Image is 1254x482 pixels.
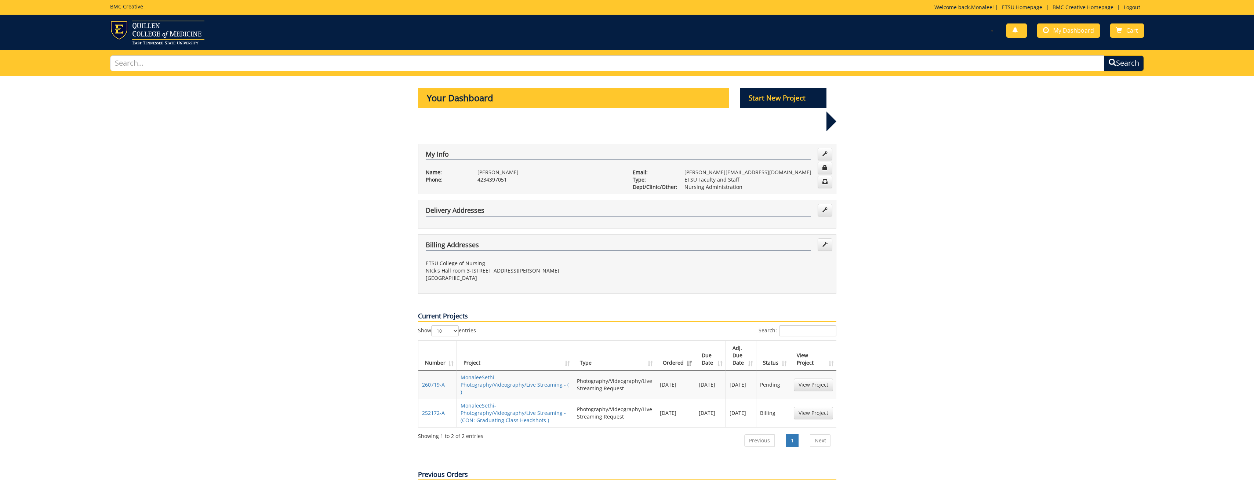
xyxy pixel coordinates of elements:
a: 252172-A [422,409,445,416]
a: Change Communication Preferences [818,176,832,188]
p: Previous Orders [418,470,836,480]
p: Name: [426,169,466,176]
td: Billing [756,399,790,427]
th: View Project: activate to sort column ascending [790,341,837,370]
a: Edit Info [818,148,832,160]
td: Pending [756,370,790,399]
input: Search... [110,55,1105,71]
a: Edit Addresses [818,204,832,216]
a: Monalee [971,4,992,11]
p: Phone: [426,176,466,183]
h5: BMC Creative [110,4,143,9]
h4: Billing Addresses [426,241,811,251]
th: Status: activate to sort column ascending [756,341,790,370]
p: Email: [633,169,673,176]
a: ETSU Homepage [998,4,1046,11]
span: Cart [1126,26,1138,34]
a: My Dashboard [1037,23,1100,38]
a: View Project [794,379,833,391]
p: ETSU College of Nursing [426,260,622,267]
label: Show entries [418,325,476,336]
p: Dept/Clinic/Other: [633,183,673,191]
input: Search: [779,325,836,336]
td: Photography/Videography/Live Streaming Request [573,370,656,399]
p: Start New Project [740,88,826,108]
p: [GEOGRAPHIC_DATA] [426,274,622,282]
th: Adj. Due Date: activate to sort column ascending [726,341,757,370]
a: BMC Creative Homepage [1049,4,1117,11]
a: Change Password [818,162,832,174]
td: [DATE] [695,370,726,399]
th: Number: activate to sort column ascending [418,341,457,370]
p: ETSU Faculty and Staff [684,176,829,183]
p: Current Projects [418,311,836,322]
th: Ordered: activate to sort column ascending [656,341,695,370]
img: ETSU logo [110,21,204,44]
h4: Delivery Addresses [426,207,811,216]
a: MonaleeSethi-Photography/Videography/Live Streaming - ( ) [461,374,569,395]
td: Photography/Videography/Live Streaming Request [573,399,656,427]
p: Type: [633,176,673,183]
th: Type: activate to sort column ascending [573,341,656,370]
th: Due Date: activate to sort column ascending [695,341,726,370]
td: [DATE] [656,399,695,427]
p: Nursing Administration [684,183,829,191]
a: Start New Project [740,95,826,102]
p: Your Dashboard [418,88,729,108]
a: Next [810,434,831,447]
label: Search: [759,325,836,336]
th: Project: activate to sort column ascending [457,341,573,370]
p: [PERSON_NAME][EMAIL_ADDRESS][DOMAIN_NAME] [684,169,829,176]
a: View Project [794,407,833,419]
td: [DATE] [726,399,757,427]
td: [DATE] [726,370,757,399]
td: [DATE] [695,399,726,427]
a: Edit Addresses [818,238,832,251]
h4: My Info [426,151,811,160]
p: 4234397051 [477,176,622,183]
div: Showing 1 to 2 of 2 entries [418,430,483,440]
a: Previous [744,434,775,447]
a: Cart [1110,23,1144,38]
p: NIck's Hall room 3-[STREET_ADDRESS][PERSON_NAME] [426,267,622,274]
a: 1 [786,434,799,447]
button: Search [1104,55,1144,71]
td: [DATE] [656,370,695,399]
p: Welcome back, ! | | | [934,4,1144,11]
a: MonaleeSethi-Photography/Videography/Live Streaming - (CON: Graduating Class Headshots ) [461,402,566,424]
a: 260719-A [422,381,445,388]
p: [PERSON_NAME] [477,169,622,176]
a: Logout [1120,4,1144,11]
select: Showentries [431,325,459,336]
span: My Dashboard [1053,26,1094,34]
